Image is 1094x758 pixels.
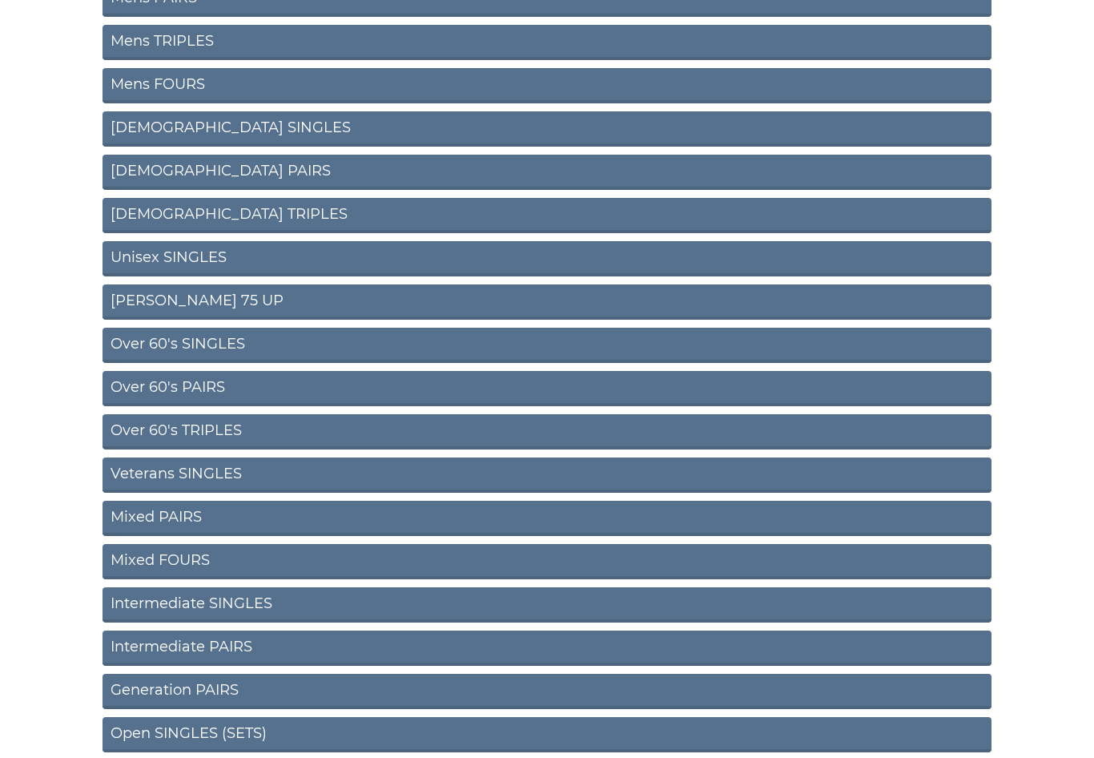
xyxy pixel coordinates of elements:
a: Veterans SINGLES [103,458,991,493]
a: Open SINGLES (SETS) [103,717,991,752]
a: Mixed PAIRS [103,501,991,536]
a: [DEMOGRAPHIC_DATA] TRIPLES [103,198,991,233]
a: Generation PAIRS [103,674,991,709]
a: Unisex SINGLES [103,241,991,276]
a: [PERSON_NAME] 75 UP [103,284,991,320]
a: Over 60's PAIRS [103,371,991,406]
a: [DEMOGRAPHIC_DATA] SINGLES [103,111,991,147]
a: Intermediate PAIRS [103,631,991,666]
a: Over 60's SINGLES [103,328,991,363]
a: Over 60's TRIPLES [103,414,991,450]
a: Mens TRIPLES [103,25,991,60]
a: Intermediate SINGLES [103,587,991,623]
a: Mixed FOURS [103,544,991,579]
a: Mens FOURS [103,68,991,103]
a: [DEMOGRAPHIC_DATA] PAIRS [103,155,991,190]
